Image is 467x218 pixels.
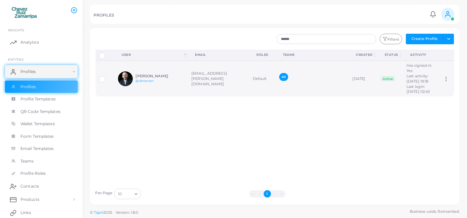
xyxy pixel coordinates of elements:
[407,84,430,94] span: Last login: [DATE] 02:45
[20,183,39,189] span: Contacts
[407,74,428,84] span: Last activity: [DATE] 19:18
[114,189,141,199] div: Search for option
[20,84,36,90] span: Profiles
[94,13,114,18] h5: PROFILES
[116,210,138,215] span: Version: 1.8.0
[20,133,54,139] span: Form Templates
[5,93,78,105] a: Profile Templates
[20,158,34,164] span: Teams
[5,65,78,78] a: Profiles
[5,105,78,118] a: QR Code Templates
[349,61,378,96] td: [DATE]
[103,210,112,215] span: 2025
[136,74,184,78] h6: [PERSON_NAME]
[5,167,78,180] a: Profile Roles
[8,28,24,32] span: INSIGHTS
[256,53,268,57] div: Roles
[5,142,78,155] a: Email Templates
[96,191,113,196] label: Per Page
[20,146,54,152] span: Email Templates
[94,210,104,215] a: Tapni
[90,210,138,215] span: ©
[410,209,460,214] span: Business cards. Reinvented.
[249,61,276,96] td: Default
[5,155,78,167] a: Teams
[385,53,398,57] div: Status
[5,180,78,193] a: Contacts
[122,53,183,57] div: User
[96,50,115,61] th: Row-selection
[407,63,432,73] span: Has signed in: Yes
[136,79,154,83] a: @dmarvan
[20,96,56,102] span: Profile Templates
[195,53,242,57] div: Email
[283,53,342,57] div: Teams
[5,81,78,93] a: Profiles
[5,130,78,143] a: Form Templates
[20,210,31,216] span: Links
[264,190,271,198] button: Go to page 1
[20,197,39,202] span: Products
[6,6,43,18] img: logo
[5,118,78,130] a: Wallet Templates
[20,39,39,45] span: Analytics
[8,57,23,61] span: ENTITIES
[142,190,392,198] ul: Pagination
[356,53,373,57] div: Created
[380,34,402,44] button: Filters
[440,50,454,61] th: Action
[118,191,122,198] span: 10
[5,193,78,206] a: Products
[381,76,395,81] span: Active
[122,190,132,198] input: Search for option
[406,34,444,44] button: Create Profile
[20,121,55,127] span: Wallet Templates
[20,109,60,115] span: QR Code Templates
[279,73,288,81] span: All
[5,36,78,49] a: Analytics
[20,170,46,176] span: Profile Roles
[188,61,249,96] td: [EMAIL_ADDRESS][PERSON_NAME][DOMAIN_NAME]
[118,71,133,86] img: avatar
[410,53,432,57] div: activity
[20,69,36,75] span: Profiles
